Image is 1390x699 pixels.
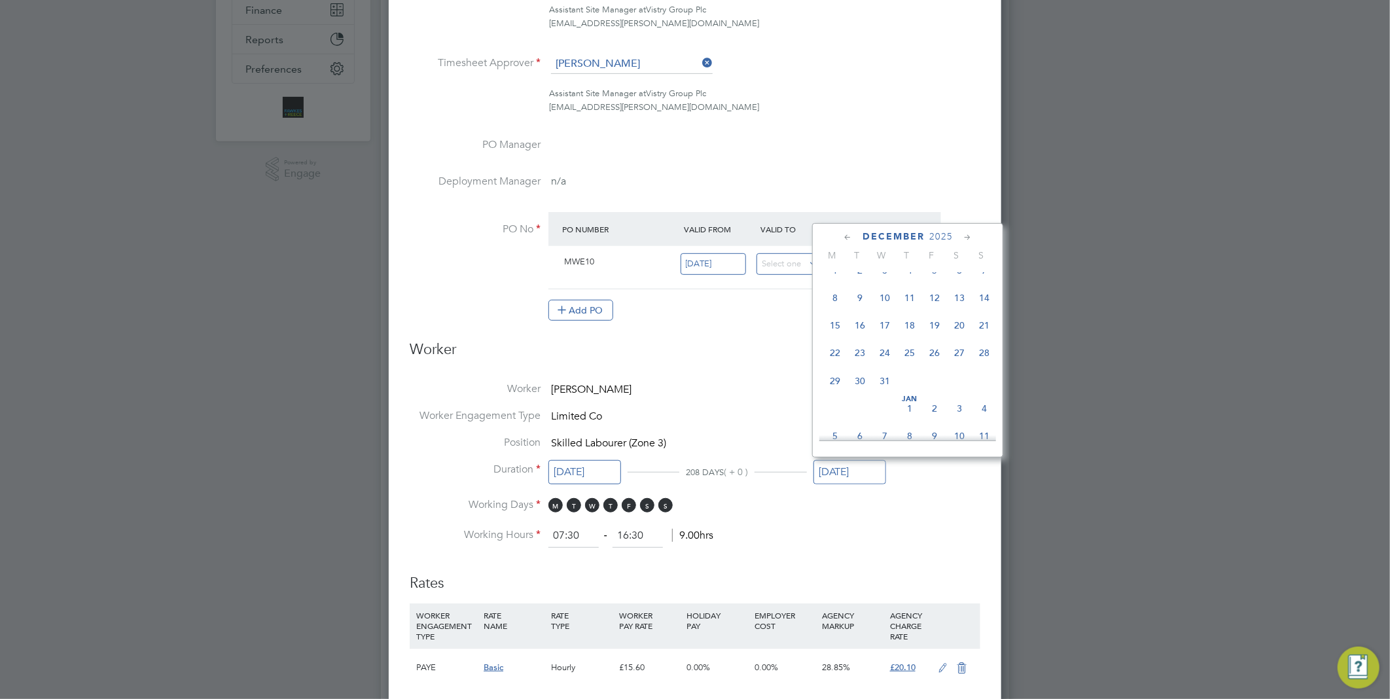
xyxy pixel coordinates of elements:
[549,4,646,15] span: Assistant Site Manager at
[823,285,847,310] span: 8
[672,529,713,542] span: 9.00hrs
[947,340,972,365] span: 27
[922,423,947,448] span: 9
[751,603,819,637] div: EMPLOYER COST
[872,368,897,393] span: 31
[897,396,922,403] span: Jan
[564,256,594,267] span: MWE10
[929,231,953,242] span: 2025
[658,498,673,512] span: S
[548,649,616,687] div: Hourly
[681,217,758,241] div: Valid From
[822,662,850,673] span: 28.85%
[413,603,480,648] div: WORKER ENGAGEMENT TYPE
[757,217,834,241] div: Valid To
[551,383,632,396] span: [PERSON_NAME]
[755,662,778,673] span: 0.00%
[847,313,872,338] span: 16
[844,249,869,261] span: T
[410,175,541,188] label: Deployment Manager
[922,396,947,421] span: 2
[972,396,997,421] span: 4
[622,498,636,512] span: F
[972,285,997,310] span: 14
[847,423,872,448] span: 6
[887,603,932,648] div: AGENCY CHARGE RATE
[922,285,947,310] span: 12
[548,603,616,637] div: RATE TYPE
[551,175,566,188] span: n/a
[567,498,581,512] span: T
[947,313,972,338] span: 20
[410,528,541,542] label: Working Hours
[823,423,847,448] span: 5
[972,340,997,365] span: 28
[616,603,683,637] div: WORKER PAY RATE
[724,466,748,478] span: ( + 0 )
[922,340,947,365] span: 26
[410,498,541,512] label: Working Days
[969,249,993,261] span: S
[559,217,681,241] div: PO Number
[410,138,541,152] label: PO Manager
[585,498,599,512] span: W
[972,423,997,448] span: 11
[890,662,916,673] span: £20.10
[410,56,541,70] label: Timesheet Approver
[410,382,541,396] label: Worker
[410,409,541,423] label: Worker Engagement Type
[613,524,663,548] input: 17:00
[640,498,654,512] span: S
[1338,647,1380,689] button: Engage Resource Center
[410,436,541,450] label: Position
[897,285,922,310] span: 11
[410,561,980,593] h3: Rates
[819,249,844,261] span: M
[548,498,563,512] span: M
[897,340,922,365] span: 25
[686,467,724,478] span: 208 DAYS
[919,249,944,261] span: F
[413,649,480,687] div: PAYE
[863,231,925,242] span: December
[897,396,922,421] span: 1
[847,340,872,365] span: 23
[551,54,713,74] input: Search for...
[646,88,706,99] span: Vistry Group Plc
[548,524,599,548] input: 08:00
[410,463,541,476] label: Duration
[687,662,711,673] span: 0.00%
[847,368,872,393] span: 30
[548,460,621,484] input: Select one
[551,410,602,423] span: Limited Co
[646,4,706,15] span: Vistry Group Plc
[823,340,847,365] span: 22
[872,313,897,338] span: 17
[897,423,922,448] span: 8
[551,437,666,450] span: Skilled Labourer (Zone 3)
[813,460,886,484] input: Select one
[616,649,683,687] div: £15.60
[847,285,872,310] span: 9
[410,340,980,370] h3: Worker
[869,249,894,261] span: W
[681,253,747,275] input: Select one
[872,423,897,448] span: 7
[480,603,548,637] div: RATE NAME
[834,217,910,241] div: Expiry
[823,313,847,338] span: 15
[872,285,897,310] span: 10
[684,603,751,637] div: HOLIDAY PAY
[823,368,847,393] span: 29
[947,423,972,448] span: 10
[897,313,922,338] span: 18
[819,603,886,637] div: AGENCY MARKUP
[549,101,759,113] span: [EMAIL_ADDRESS][PERSON_NAME][DOMAIN_NAME]
[947,396,972,421] span: 3
[757,253,823,275] input: Select one
[972,313,997,338] span: 21
[601,529,610,542] span: ‐
[549,88,646,99] span: Assistant Site Manager at
[872,340,897,365] span: 24
[947,285,972,310] span: 13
